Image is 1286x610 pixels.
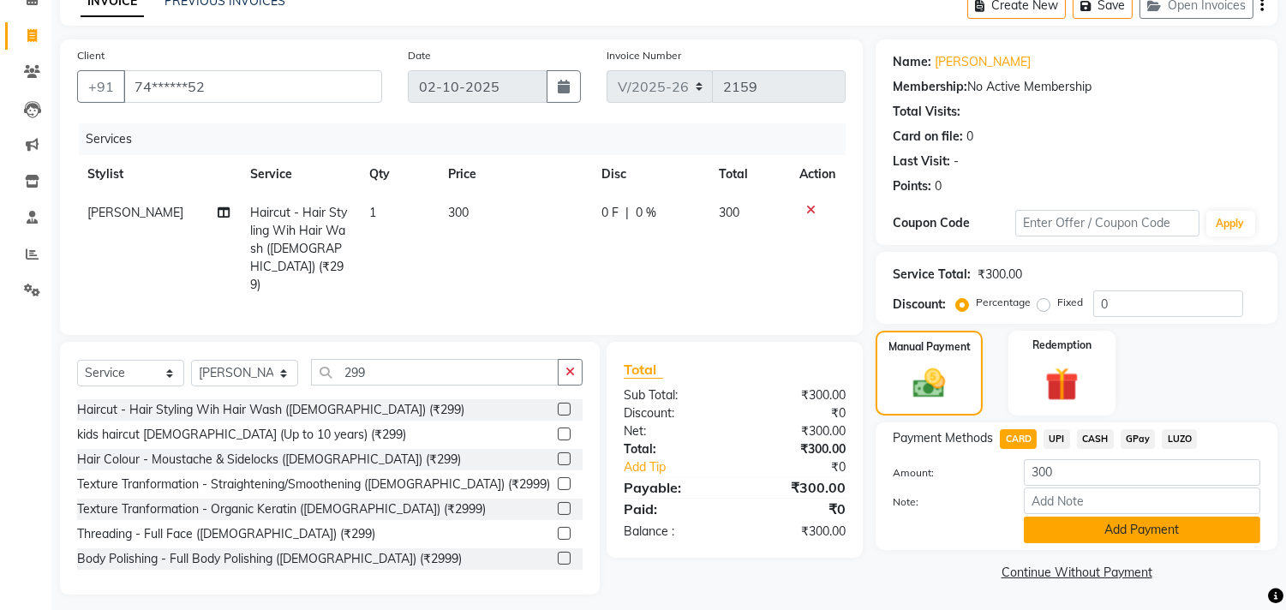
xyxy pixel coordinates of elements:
[77,401,464,419] div: Haircut - Hair Styling Wih Hair Wash ([DEMOGRAPHIC_DATA]) (₹299)
[1000,429,1037,449] span: CARD
[611,404,735,422] div: Discount:
[591,155,709,194] th: Disc
[720,205,740,220] span: 300
[359,155,438,194] th: Qty
[893,128,963,146] div: Card on file:
[601,204,619,222] span: 0 F
[880,465,1011,481] label: Amount:
[251,205,348,292] span: Haircut - Hair Styling Wih Hair Wash ([DEMOGRAPHIC_DATA]) (₹299)
[77,550,462,568] div: Body Polishing - Full Body Polishing ([DEMOGRAPHIC_DATA]) (₹2999)
[369,205,376,220] span: 1
[625,204,629,222] span: |
[735,477,859,498] div: ₹300.00
[611,458,756,476] a: Add Tip
[624,361,663,379] span: Total
[1162,429,1197,449] span: LUZO
[893,78,1260,96] div: No Active Membership
[893,78,967,96] div: Membership:
[448,205,469,220] span: 300
[735,422,859,440] div: ₹300.00
[976,295,1031,310] label: Percentage
[1024,517,1260,543] button: Add Payment
[756,458,859,476] div: ₹0
[735,404,859,422] div: ₹0
[893,429,993,447] span: Payment Methods
[408,48,431,63] label: Date
[893,214,1015,232] div: Coupon Code
[954,152,959,170] div: -
[607,48,681,63] label: Invoice Number
[611,422,735,440] div: Net:
[611,523,735,541] div: Balance :
[241,155,360,194] th: Service
[709,155,790,194] th: Total
[611,477,735,498] div: Payable:
[79,123,858,155] div: Services
[1024,459,1260,486] input: Amount
[611,440,735,458] div: Total:
[888,339,971,355] label: Manual Payment
[893,296,946,314] div: Discount:
[1077,429,1114,449] span: CASH
[77,500,486,518] div: Texture Tranformation - Organic Keratin ([DEMOGRAPHIC_DATA]) (₹2999)
[903,365,954,402] img: _cash.svg
[611,386,735,404] div: Sub Total:
[1206,211,1255,236] button: Apply
[438,155,591,194] th: Price
[735,523,859,541] div: ₹300.00
[880,494,1011,510] label: Note:
[935,177,942,195] div: 0
[1024,487,1260,514] input: Add Note
[636,204,656,222] span: 0 %
[1035,363,1089,405] img: _gift.svg
[1121,429,1156,449] span: GPay
[893,103,960,121] div: Total Visits:
[87,205,183,220] span: [PERSON_NAME]
[966,128,973,146] div: 0
[77,426,406,444] div: kids haircut [DEMOGRAPHIC_DATA] (Up to 10 years) (₹299)
[789,155,846,194] th: Action
[123,70,382,103] input: Search by Name/Mobile/Email/Code
[1057,295,1083,310] label: Fixed
[1044,429,1070,449] span: UPI
[77,155,241,194] th: Stylist
[77,475,550,493] div: Texture Tranformation - Straightening/Smoothening ([DEMOGRAPHIC_DATA]) (₹2999)
[735,499,859,519] div: ₹0
[77,70,125,103] button: +91
[893,53,931,71] div: Name:
[77,451,461,469] div: Hair Colour - Moustache & Sidelocks ([DEMOGRAPHIC_DATA]) (₹299)
[735,440,859,458] div: ₹300.00
[611,499,735,519] div: Paid:
[879,564,1274,582] a: Continue Without Payment
[311,359,559,386] input: Search or Scan
[77,48,105,63] label: Client
[893,266,971,284] div: Service Total:
[935,53,1031,71] a: [PERSON_NAME]
[735,386,859,404] div: ₹300.00
[893,152,950,170] div: Last Visit:
[978,266,1022,284] div: ₹300.00
[893,177,931,195] div: Points:
[77,525,375,543] div: Threading - Full Face ([DEMOGRAPHIC_DATA]) (₹299)
[1032,338,1092,353] label: Redemption
[1015,210,1199,236] input: Enter Offer / Coupon Code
